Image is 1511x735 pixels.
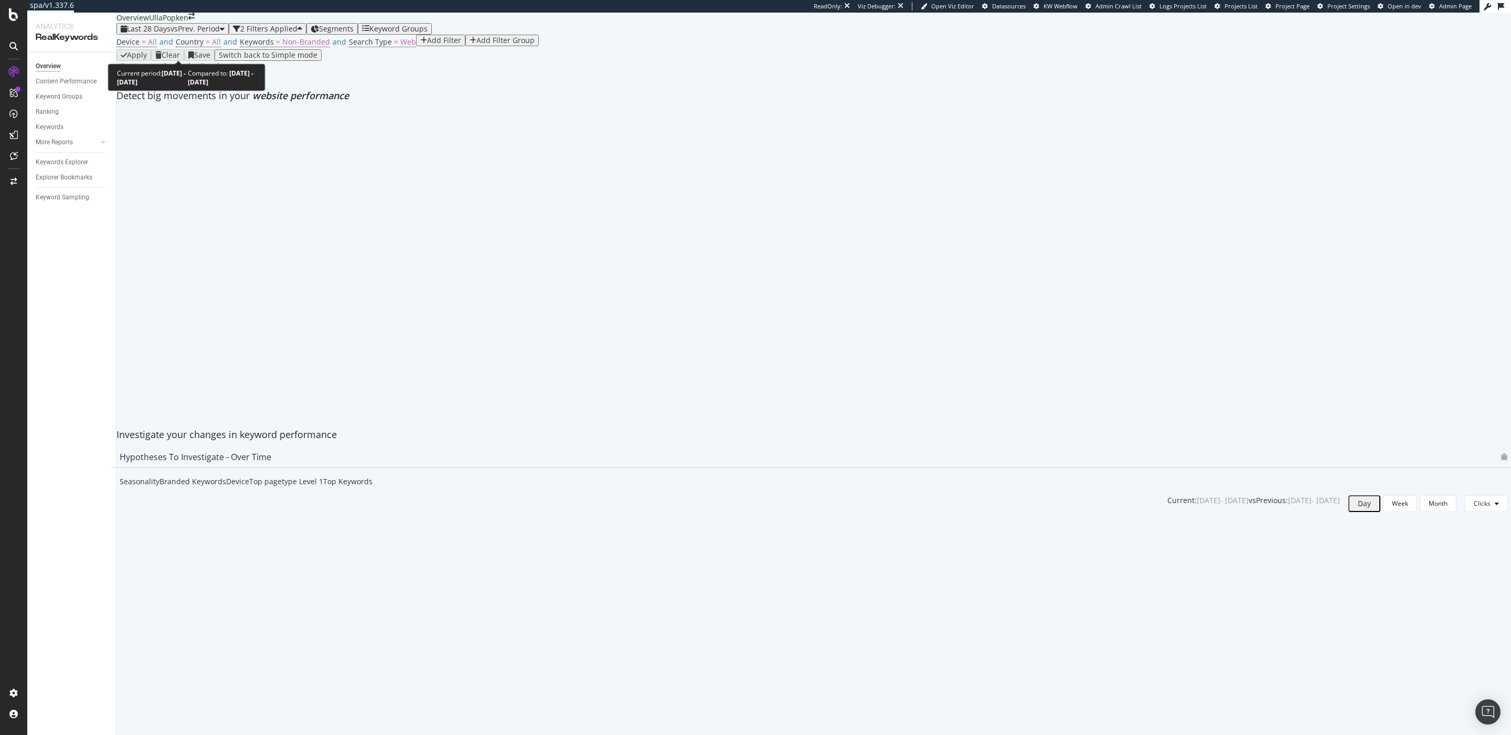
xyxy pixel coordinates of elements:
[249,476,323,487] div: Top pagetype Level 1
[127,51,147,59] div: Apply
[1327,2,1370,10] span: Project Settings
[176,37,204,47] span: Country
[149,13,188,23] div: UllaPopken
[226,476,249,487] div: Device
[1197,495,1249,506] div: [DATE] - [DATE]
[814,2,842,10] div: ReadOnly:
[36,192,109,203] a: Keyword Sampling
[127,24,171,34] span: Last 28 Days
[36,137,98,148] a: More Reports
[162,51,180,59] div: Clear
[1383,495,1417,512] button: Week
[349,37,392,47] span: Search Type
[229,23,306,35] button: 2 Filters Applied
[394,37,398,47] span: =
[1159,2,1207,10] span: Logs Projects List
[921,2,974,10] a: Open Viz Editor
[240,25,297,33] div: 2 Filters Applied
[36,106,59,118] div: Ranking
[1501,453,1508,461] div: bug
[151,49,184,61] button: Clear
[116,13,149,23] div: Overview
[1378,2,1421,10] a: Open in dev
[240,37,274,47] span: Keywords
[219,61,257,73] button: [DATE]
[36,137,73,148] div: More Reports
[117,69,186,87] b: [DATE] - [DATE]
[400,37,416,47] span: Web
[1388,2,1421,10] span: Open in dev
[1275,2,1310,10] span: Project Page
[369,25,428,33] div: Keyword Groups
[36,76,97,87] div: Content Performance
[252,89,349,102] span: website performance
[1474,499,1491,508] span: Clicks
[36,172,92,183] div: Explorer Bookmarks
[982,2,1026,10] a: Datasources
[36,157,88,168] div: Keywords Explorer
[1167,495,1197,506] div: Current:
[358,23,432,35] button: Keyword Groups
[416,35,465,46] button: Add Filter
[1348,495,1380,512] button: Day
[188,69,253,87] b: [DATE] - [DATE]
[306,23,358,35] button: Segments
[858,2,896,10] div: Viz Debugger:
[319,24,354,34] span: Segments
[121,61,219,73] div: Data crossed with the Crawl
[148,37,157,47] span: All
[188,69,257,87] div: Compared to:
[116,49,151,61] button: Apply
[215,49,322,61] button: Switch back to Simple mode
[427,36,461,45] div: Add Filter
[36,91,109,102] a: Keyword Groups
[36,61,109,72] a: Overview
[36,192,89,203] div: Keyword Sampling
[116,23,229,35] button: Last 28 DaysvsPrev. Period
[465,35,539,46] button: Add Filter Group
[1095,2,1142,10] span: Admin Crawl List
[1358,499,1371,508] div: Day
[1086,2,1142,10] a: Admin Crawl List
[116,37,140,47] span: Device
[36,157,109,168] a: Keywords Explorer
[1475,699,1501,725] div: Open Intercom Messenger
[1429,499,1448,508] div: Month
[476,36,535,45] div: Add Filter Group
[116,89,1511,103] div: Detect big movements in your
[36,106,109,118] a: Ranking
[159,37,173,47] span: and
[120,476,159,487] div: Seasonality
[1420,495,1456,512] button: Month
[333,37,346,47] span: and
[1044,2,1078,10] span: KW Webflow
[1439,2,1472,10] span: Admin Page
[36,76,109,87] a: Content Performance
[1249,495,1288,506] div: vs Previous :
[224,37,237,47] span: and
[36,122,63,133] div: Keywords
[992,2,1026,10] span: Datasources
[36,172,109,183] a: Explorer Bookmarks
[282,37,330,47] span: Non-Branded
[184,49,215,61] button: Save
[1150,2,1207,10] a: Logs Projects List
[159,476,226,487] div: Branded Keywords
[219,51,317,59] div: Switch back to Simple mode
[1034,2,1078,10] a: KW Webflow
[116,428,1511,442] div: Investigate your changes in keyword performance
[1225,2,1258,10] span: Projects List
[931,2,974,10] span: Open Viz Editor
[36,61,61,72] div: Overview
[36,21,108,31] div: Analytics
[36,91,82,102] div: Keyword Groups
[1429,2,1472,10] a: Admin Page
[171,24,220,34] span: vs Prev. Period
[206,37,210,47] span: =
[194,51,210,59] div: Save
[1465,495,1508,512] button: Clicks
[36,31,108,44] div: RealKeywords
[1317,2,1370,10] a: Project Settings
[212,37,221,47] span: All
[36,122,109,133] a: Keywords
